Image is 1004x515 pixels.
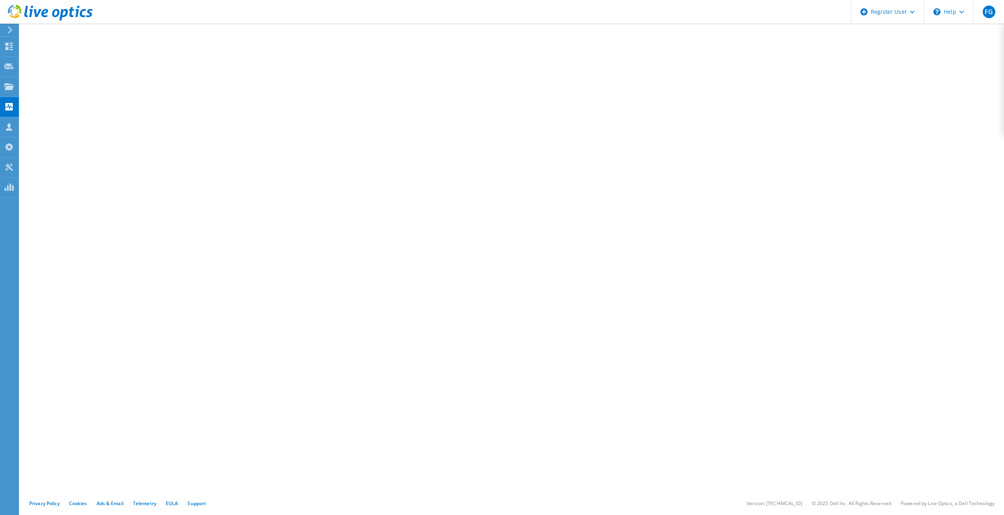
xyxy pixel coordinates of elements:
[901,500,995,507] li: Powered by Live Optics, a Dell Technology
[29,500,60,507] a: Privacy Policy
[812,500,891,507] li: © 2025 Dell Inc. All Rights Reserved
[983,6,995,18] span: FG
[133,500,156,507] a: Telemetry
[747,500,802,507] li: Version: [TECHNICAL_ID]
[933,8,940,15] svg: \n
[69,500,87,507] a: Cookies
[166,500,178,507] a: EULA
[187,500,206,507] a: Support
[97,500,123,507] a: Ads & Email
